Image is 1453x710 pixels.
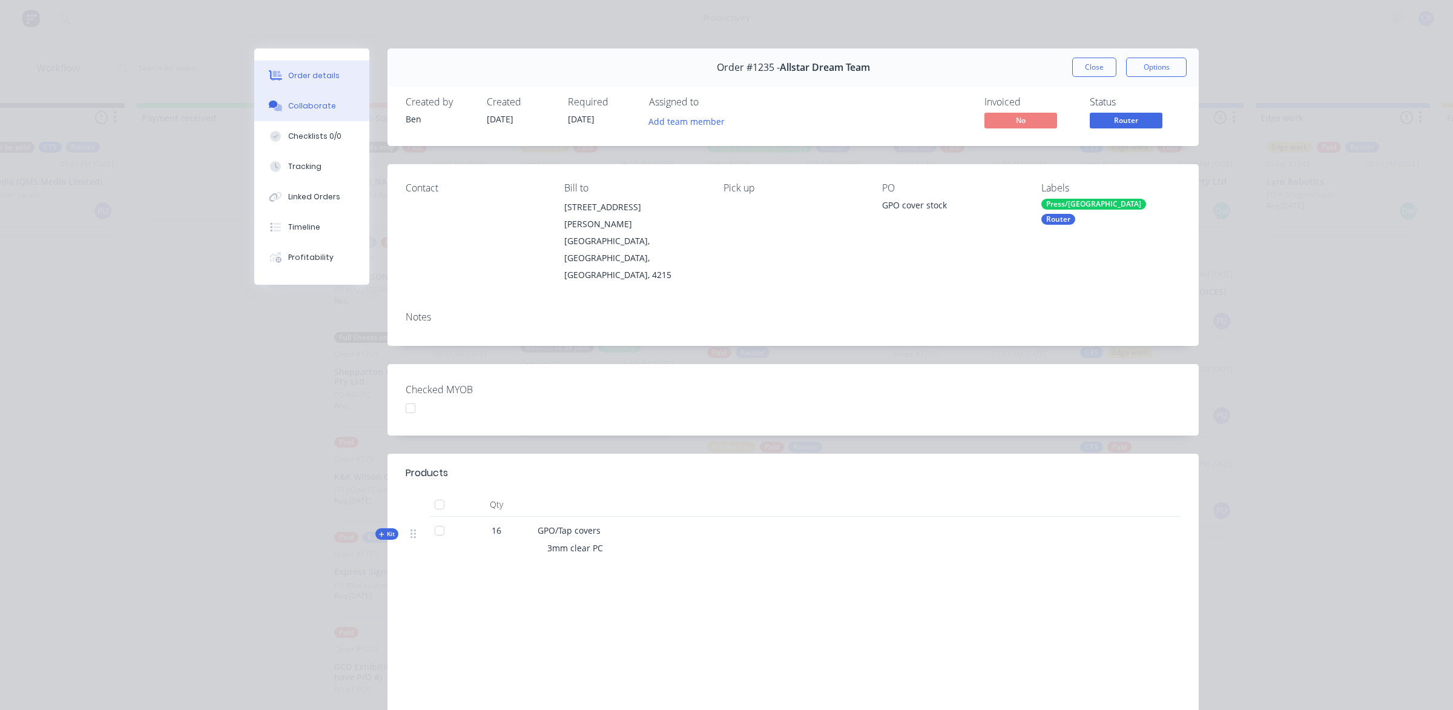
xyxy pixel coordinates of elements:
[717,62,780,73] span: Order #1235 -
[642,113,731,129] button: Add team member
[254,91,369,121] button: Collaborate
[1090,113,1162,131] button: Router
[568,96,634,108] div: Required
[1041,214,1075,225] div: Router
[460,493,533,517] div: Qty
[406,96,472,108] div: Created by
[568,113,595,125] span: [DATE]
[1090,113,1162,128] span: Router
[254,151,369,182] button: Tracking
[1090,96,1181,108] div: Status
[406,182,545,194] div: Contact
[487,113,513,125] span: [DATE]
[487,96,553,108] div: Created
[984,113,1057,128] span: No
[288,222,320,233] div: Timeline
[379,529,395,539] span: Kit
[780,62,870,73] span: Allstar Dream Team
[984,96,1075,108] div: Invoiced
[547,542,603,554] span: 3mm clear PC
[406,311,1181,323] div: Notes
[406,466,448,480] div: Products
[564,233,703,284] div: [GEOGRAPHIC_DATA], [GEOGRAPHIC_DATA], [GEOGRAPHIC_DATA], 4215
[1126,58,1187,77] button: Options
[254,61,369,91] button: Order details
[538,525,601,536] span: GPO/Tap covers
[375,528,398,540] div: Kit
[649,96,770,108] div: Assigned to
[288,191,340,202] div: Linked Orders
[1072,58,1116,77] button: Close
[254,121,369,151] button: Checklists 0/0
[288,70,340,81] div: Order details
[1041,182,1181,194] div: Labels
[649,113,731,129] button: Add team member
[288,161,321,172] div: Tracking
[288,252,334,263] div: Profitability
[254,242,369,273] button: Profitability
[564,199,703,233] div: [STREET_ADDRESS][PERSON_NAME]
[1041,199,1146,210] div: Press/[GEOGRAPHIC_DATA]
[723,182,863,194] div: Pick up
[254,212,369,242] button: Timeline
[492,524,501,537] span: 16
[254,182,369,212] button: Linked Orders
[288,131,341,142] div: Checklists 0/0
[406,382,557,397] label: Checked MYOB
[288,101,336,111] div: Collaborate
[882,182,1021,194] div: PO
[406,113,472,125] div: Ben
[564,182,703,194] div: Bill to
[564,199,703,284] div: [STREET_ADDRESS][PERSON_NAME][GEOGRAPHIC_DATA], [GEOGRAPHIC_DATA], [GEOGRAPHIC_DATA], 4215
[882,199,1021,216] div: GPO cover stock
